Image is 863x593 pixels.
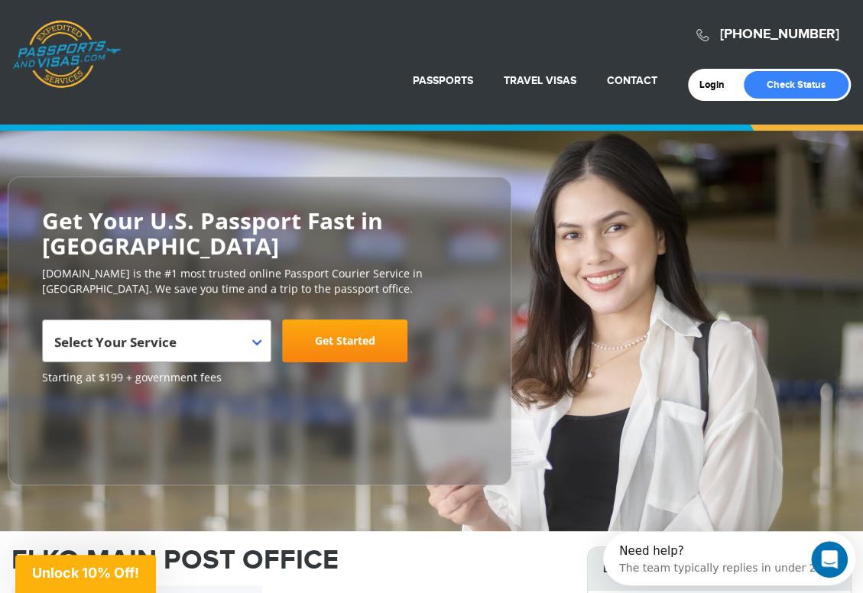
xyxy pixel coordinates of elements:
[744,71,848,99] a: Check Status
[42,370,477,385] span: Starting at $199 + government fees
[42,208,477,258] h2: Get Your U.S. Passport Fast in [GEOGRAPHIC_DATA]
[32,565,139,581] span: Unlock 10% Off!
[42,266,477,296] p: [DOMAIN_NAME] is the #1 most trusted online Passport Courier Service in [GEOGRAPHIC_DATA]. We sav...
[11,546,564,574] h1: ELKO MAIN POST OFFICE
[16,25,219,41] div: The team typically replies in under 2h
[603,532,855,585] iframe: Intercom live chat discovery launcher
[504,74,576,87] a: Travel Visas
[811,541,848,578] iframe: Intercom live chat
[413,74,473,87] a: Passports
[15,555,156,593] div: Unlock 10% Off!
[54,326,255,368] span: Select Your Service
[588,547,851,591] strong: Expedite Your Passport
[282,319,407,362] a: Get Started
[54,333,177,351] span: Select Your Service
[720,26,839,43] a: [PHONE_NUMBER]
[42,319,271,362] span: Select Your Service
[6,6,264,48] div: Open Intercom Messenger
[42,393,157,469] iframe: Customer reviews powered by Trustpilot
[699,79,735,91] a: Login
[12,20,121,89] a: Passports & [DOMAIN_NAME]
[607,74,657,87] a: Contact
[16,13,219,25] div: Need help?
